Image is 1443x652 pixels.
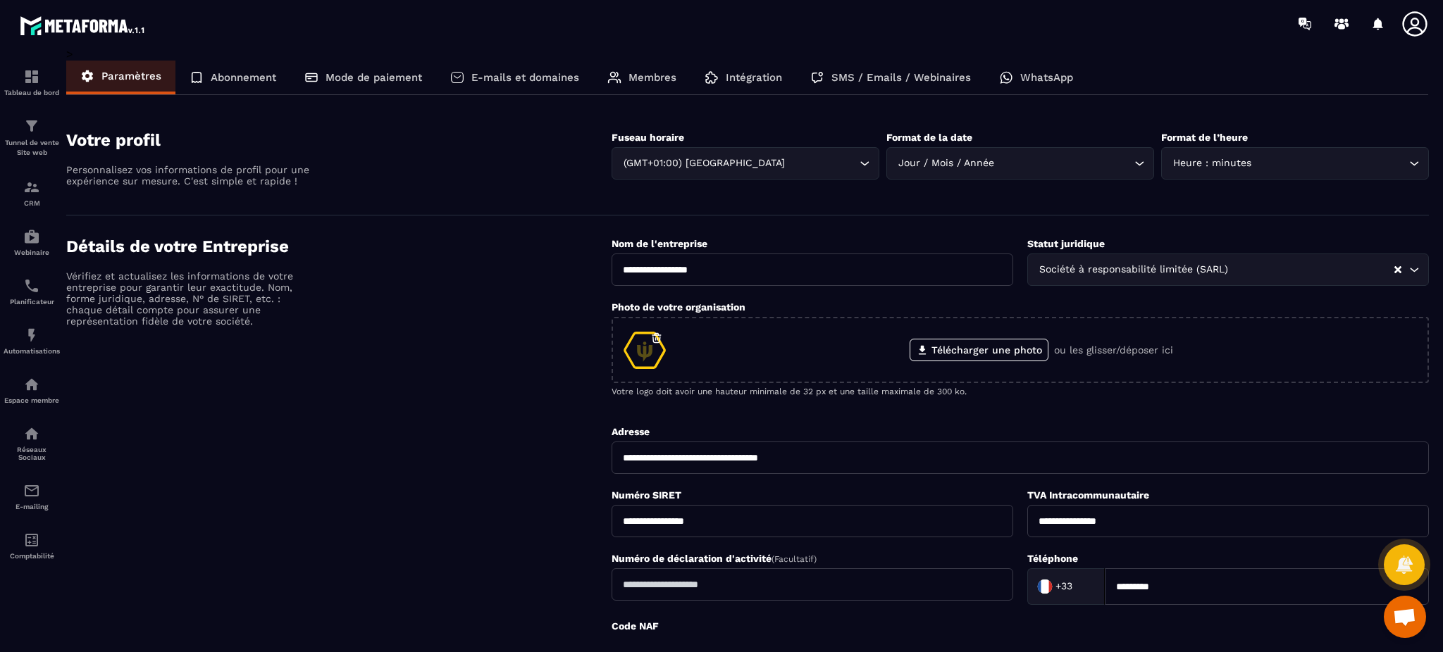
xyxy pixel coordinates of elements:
p: CRM [4,199,60,207]
img: accountant [23,532,40,548]
img: scheduler [23,277,40,294]
div: Search for option [1027,253,1429,286]
p: Abonnement [211,71,276,84]
p: Vérifiez et actualisez les informations de votre entreprise pour garantir leur exactitude. Nom, f... [66,270,313,327]
label: Fuseau horaire [612,132,684,143]
p: Tableau de bord [4,89,60,96]
input: Search for option [1076,576,1090,597]
a: emailemailE-mailing [4,472,60,521]
div: Search for option [612,147,879,180]
p: Planificateur [4,298,60,306]
img: formation [23,68,40,85]
img: formation [23,179,40,196]
img: email [23,482,40,499]
p: Votre logo doit avoir une hauteur minimale de 32 px et une taille maximale de 300 ko. [612,387,1429,396]
p: Webinaire [4,249,60,256]
span: (GMT+01:00) [GEOGRAPHIC_DATA] [621,156,788,171]
p: Intégration [726,71,782,84]
p: SMS / Emails / Webinaires [831,71,971,84]
a: accountantaccountantComptabilité [4,521,60,570]
p: E-mails et domaines [471,71,579,84]
label: Téléphone [1027,553,1078,564]
p: Personnalisez vos informations de profil pour une expérience sur mesure. C'est simple et rapide ! [66,164,313,187]
label: Format de l’heure [1161,132,1248,143]
a: automationsautomationsEspace membre [4,365,60,415]
img: automations [23,376,40,393]
span: Société à responsabilité limitée (SARL) [1036,262,1232,277]
p: Membres [628,71,676,84]
a: schedulerschedulerPlanificateur [4,267,60,316]
img: logo [20,13,147,38]
img: Country Flag [1031,572,1059,601]
a: formationformationTableau de bord [4,58,60,107]
a: automationsautomationsWebinaire [4,218,60,267]
label: Photo de votre organisation [612,301,745,313]
a: formationformationCRM [4,168,60,218]
div: Search for option [1161,147,1429,180]
h4: Détails de votre Entreprise [66,237,612,256]
a: formationformationTunnel de vente Site web [4,107,60,168]
p: Réseaux Sociaux [4,446,60,461]
div: Ouvrir le chat [1384,596,1426,638]
span: (Facultatif) [772,554,817,564]
div: Search for option [1027,568,1105,605]
span: Jour / Mois / Année [896,156,998,171]
span: Heure : minutes [1170,156,1255,171]
input: Search for option [998,156,1131,171]
img: automations [23,327,40,344]
a: automationsautomationsAutomatisations [4,316,60,365]
a: social-networksocial-networkRéseaux Sociaux [4,415,60,472]
p: Tunnel de vente Site web [4,138,60,158]
label: Numéro SIRET [612,489,681,501]
img: automations [23,228,40,245]
label: Numéro de déclaration d'activité [612,553,817,564]
input: Search for option [1255,156,1406,171]
label: Nom de l'entreprise [612,238,707,249]
label: TVA Intracommunautaire [1027,489,1149,501]
input: Search for option [788,156,856,171]
p: Espace membre [4,396,60,404]
label: Télécharger une photo [910,339,1048,361]
p: Paramètres [101,70,161,82]
img: formation [23,118,40,134]
p: ou les glisser/déposer ici [1054,344,1173,356]
p: Comptabilité [4,552,60,560]
label: Statut juridique [1027,238,1105,249]
p: WhatsApp [1020,71,1073,84]
h4: Votre profil [66,130,612,150]
div: Search for option [886,147,1154,180]
img: social-network [23,425,40,442]
label: Format de la date [886,132,972,143]
input: Search for option [1232,262,1393,277]
button: Clear Selected [1394,265,1401,275]
label: Adresse [612,426,650,437]
p: Automatisations [4,347,60,355]
label: Code NAF [612,620,659,632]
p: Mode de paiement [326,71,422,84]
p: E-mailing [4,503,60,510]
span: +33 [1055,579,1072,594]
